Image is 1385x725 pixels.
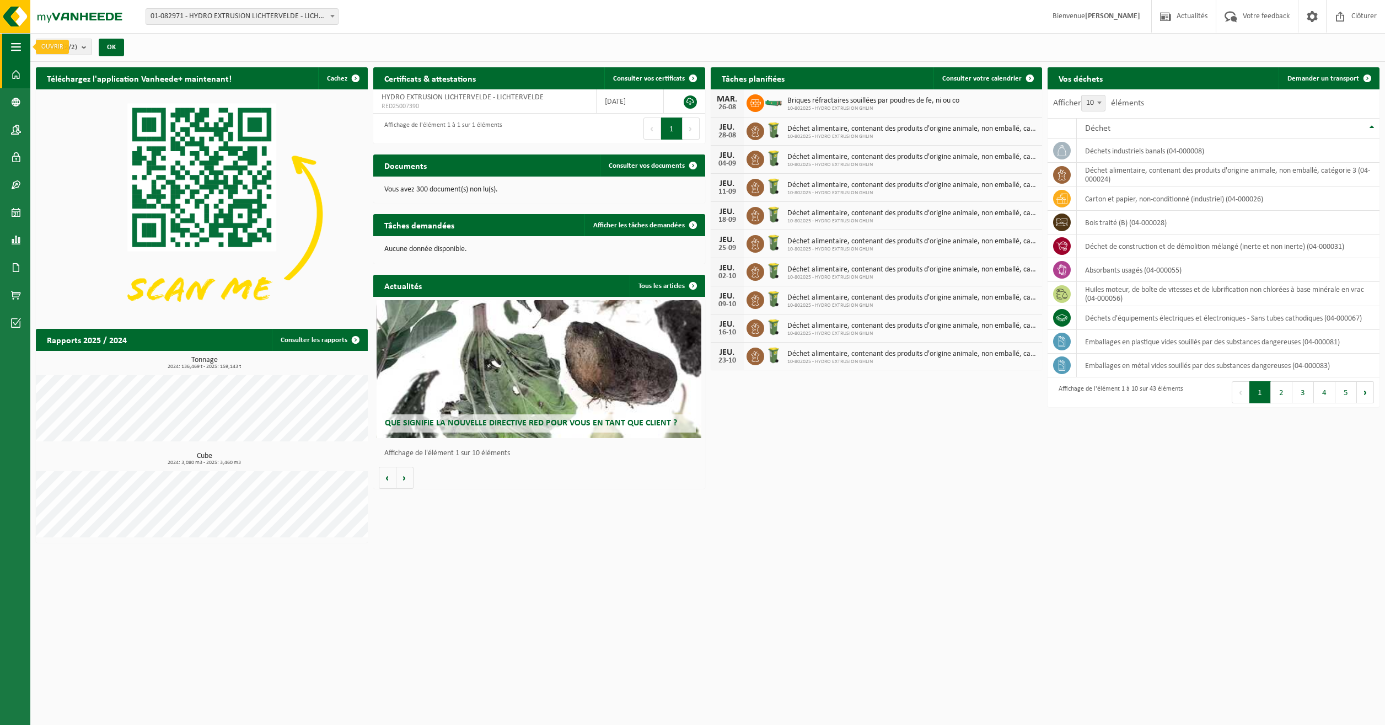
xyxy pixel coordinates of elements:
[764,262,783,280] img: WB-0140-HPE-GN-50
[1077,187,1379,211] td: carton et papier, non-conditionné (industriel) (04-000026)
[1287,75,1359,82] span: Demander un transport
[764,177,783,196] img: WB-0140-HPE-GN-50
[787,294,1037,302] span: Déchet alimentaire, contenant des produits d'origine animale, non emballé, catég...
[716,329,738,337] div: 16-10
[146,9,338,24] span: 01-082971 - HYDRO EXTRUSION LICHTERVELDE - LICHTERVELDE
[630,275,704,297] a: Tous les articles
[1077,139,1379,163] td: déchets industriels banals (04-000008)
[1279,67,1378,89] a: Demander un transport
[379,467,396,489] button: Vorige
[1077,163,1379,187] td: déchet alimentaire, contenant des produits d'origine animale, non emballé, catégorie 3 (04-000024)
[384,450,700,457] p: Affichage de l'élément 1 sur 10 éléments
[36,39,92,55] button: Site(s)(2/2)
[318,67,367,89] button: Cachez
[1082,95,1105,111] span: 10
[373,154,438,176] h2: Documents
[787,105,959,112] span: 10-802025 - HYDRO EXTRUSION GHLIN
[716,301,738,308] div: 09-10
[716,207,738,216] div: JEU.
[716,151,738,160] div: JEU.
[600,154,704,177] a: Consulter vos documents
[764,290,783,308] img: WB-0140-HPE-GN-50
[716,104,738,111] div: 26-08
[373,275,433,296] h2: Actualités
[384,186,694,194] p: Vous avez 300 document(s) non lu(s).
[1077,282,1379,306] td: huiles moteur, de boîte de vitesses et de lubrification non chlorées à base minérale en vrac (04-...
[716,179,738,188] div: JEU.
[787,209,1037,218] span: Déchet alimentaire, contenant des produits d'origine animale, non emballé, catég...
[1081,95,1105,111] span: 10
[764,121,783,140] img: WB-0140-HPE-GN-50
[787,246,1037,253] span: 10-802025 - HYDRO EXTRUSION GHLIN
[787,237,1037,246] span: Déchet alimentaire, contenant des produits d'origine animale, non emballé, catég...
[787,330,1037,337] span: 10-802025 - HYDRO EXTRUSION GHLIN
[787,190,1037,196] span: 10-802025 - HYDRO EXTRUSION GHLIN
[379,116,502,141] div: Affichage de l'élément 1 à 1 sur 1 éléments
[764,97,783,107] img: HK-XC-10-GN-00
[787,97,959,105] span: Briques réfractaires souillées par poudres de fe, ni ou co
[1048,67,1114,89] h2: Vos déchets
[787,125,1037,134] span: Déchet alimentaire, contenant des produits d'origine animale, non emballé, catég...
[1314,381,1335,403] button: 4
[41,452,368,466] h3: Cube
[613,75,685,82] span: Consulter vos certificats
[597,89,664,114] td: [DATE]
[787,274,1037,281] span: 10-802025 - HYDRO EXTRUSION GHLIN
[1232,381,1249,403] button: Previous
[373,67,487,89] h2: Certificats & attestations
[1085,12,1140,20] strong: [PERSON_NAME]
[41,364,368,370] span: 2024: 136,469 t - 2025: 159,143 t
[1077,354,1379,377] td: emballages en métal vides souillés par des substances dangereuses (04-000083)
[787,302,1037,309] span: 10-802025 - HYDRO EXTRUSION GHLIN
[385,419,677,428] span: Que signifie la nouvelle directive RED pour vous en tant que client ?
[787,218,1037,225] span: 10-802025 - HYDRO EXTRUSION GHLIN
[1077,306,1379,330] td: déchets d'équipements électriques et électroniques - Sans tubes cathodiques (04-000067)
[1077,211,1379,234] td: bois traité (B) (04-000028)
[764,318,783,337] img: WB-0140-HPE-GN-50
[593,222,685,229] span: Afficher les tâches demandées
[382,102,588,111] span: RED25007390
[716,95,738,104] div: MAR.
[1077,234,1379,258] td: déchet de construction et de démolition mélangé (inerte et non inerte) (04-000031)
[764,149,783,168] img: WB-0140-HPE-GN-50
[1053,99,1144,108] label: Afficher éléments
[1357,381,1374,403] button: Next
[377,300,702,438] a: Que signifie la nouvelle directive RED pour vous en tant que client ?
[604,67,704,89] a: Consulter vos certificats
[272,329,367,351] a: Consulter les rapports
[787,322,1037,330] span: Déchet alimentaire, contenant des produits d'origine animale, non emballé, catég...
[146,8,339,25] span: 01-082971 - HYDRO EXTRUSION LICHTERVELDE - LICHTERVELDE
[1271,381,1292,403] button: 2
[1077,330,1379,354] td: emballages en plastique vides souillés par des substances dangereuses (04-000081)
[384,246,694,253] p: Aucune donnée disponible.
[716,188,738,196] div: 11-09
[716,132,738,140] div: 28-08
[716,292,738,301] div: JEU.
[36,329,138,350] h2: Rapports 2025 / 2024
[787,153,1037,162] span: Déchet alimentaire, contenant des produits d'origine animale, non emballé, catég...
[99,39,124,56] button: OK
[1335,381,1357,403] button: 5
[716,273,738,280] div: 02-10
[41,356,368,370] h3: Tonnage
[716,236,738,244] div: JEU.
[643,118,661,140] button: Previous
[584,214,704,236] a: Afficher les tâches demandées
[41,460,368,466] span: 2024: 3,080 m3 - 2025: 3,460 m3
[787,265,1037,274] span: Déchet alimentaire, contenant des produits d'origine animale, non emballé, catég...
[1077,258,1379,282] td: absorbants usagés (04-000055)
[42,39,77,56] span: Site(s)
[716,244,738,252] div: 25-09
[683,118,700,140] button: Next
[36,67,243,89] h2: Téléchargez l'application Vanheede+ maintenant!
[609,162,685,169] span: Consulter vos documents
[716,123,738,132] div: JEU.
[1085,124,1110,133] span: Déchet
[716,320,738,329] div: JEU.
[661,118,683,140] button: 1
[1249,381,1271,403] button: 1
[373,214,465,236] h2: Tâches demandées
[787,162,1037,168] span: 10-802025 - HYDRO EXTRUSION GHLIN
[716,264,738,273] div: JEU.
[62,44,77,51] count: (2/2)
